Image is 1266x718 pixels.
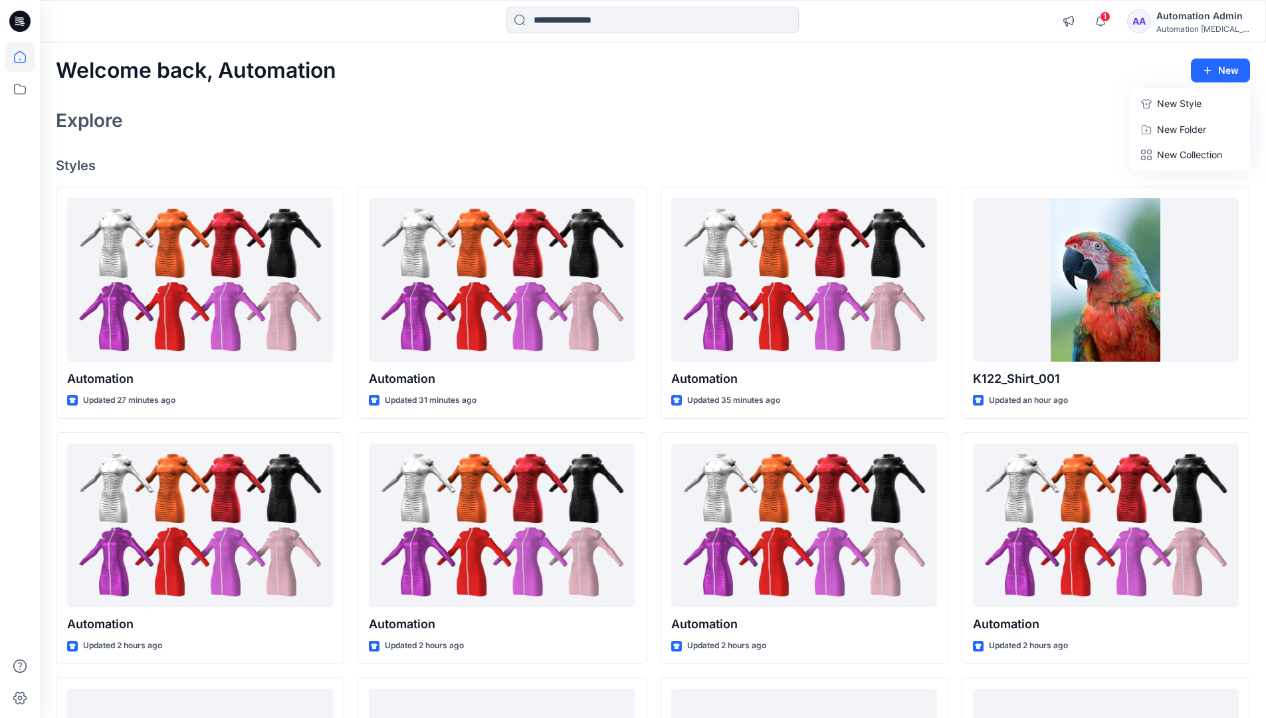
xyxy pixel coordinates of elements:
[67,615,333,634] p: Automation
[687,394,780,408] p: Updated 35 minutes ago
[1156,8,1249,24] div: Automation Admin
[67,198,333,362] a: Automation
[67,443,333,608] a: Automation
[687,639,766,653] p: Updated 2 hours ago
[989,394,1068,408] p: Updated an hour ago
[385,394,476,408] p: Updated 31 minutes ago
[369,198,635,362] a: Automation
[671,443,937,608] a: Automation
[369,443,635,608] a: Automation
[369,615,635,634] p: Automation
[671,370,937,388] p: Automation
[56,110,123,131] h2: Explore
[1156,24,1249,34] div: Automation [MEDICAL_DATA]...
[83,394,175,408] p: Updated 27 minutes ago
[973,370,1239,388] p: K122_Shirt_001
[1157,147,1222,163] p: New Collection
[989,639,1068,653] p: Updated 2 hours ago
[1191,59,1250,82] button: New
[56,59,336,83] h2: Welcome back, Automation
[67,370,333,388] p: Automation
[369,370,635,388] p: Automation
[671,198,937,362] a: Automation
[1133,90,1247,117] a: New Style
[973,615,1239,634] p: Automation
[83,639,162,653] p: Updated 2 hours ago
[1100,11,1110,22] span: 1
[385,639,464,653] p: Updated 2 hours ago
[56,158,1250,174] h4: Styles
[1127,9,1151,33] div: AA
[1157,96,1202,112] p: New Style
[671,615,937,634] p: Automation
[973,198,1239,362] a: K122_Shirt_001
[1157,122,1206,136] p: New Folder
[973,443,1239,608] a: Automation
